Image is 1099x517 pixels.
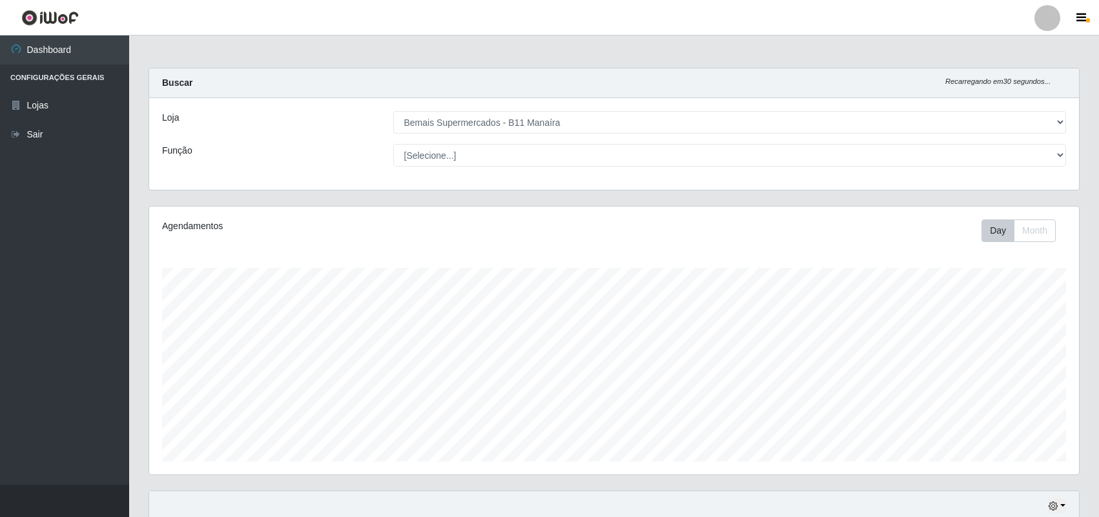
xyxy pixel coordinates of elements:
button: Day [981,219,1014,242]
div: Toolbar with button groups [981,219,1066,242]
label: Loja [162,111,179,125]
img: CoreUI Logo [21,10,79,26]
strong: Buscar [162,77,192,88]
button: Month [1014,219,1056,242]
div: Agendamentos [162,219,528,233]
i: Recarregando em 30 segundos... [945,77,1051,85]
label: Função [162,144,192,157]
div: First group [981,219,1056,242]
